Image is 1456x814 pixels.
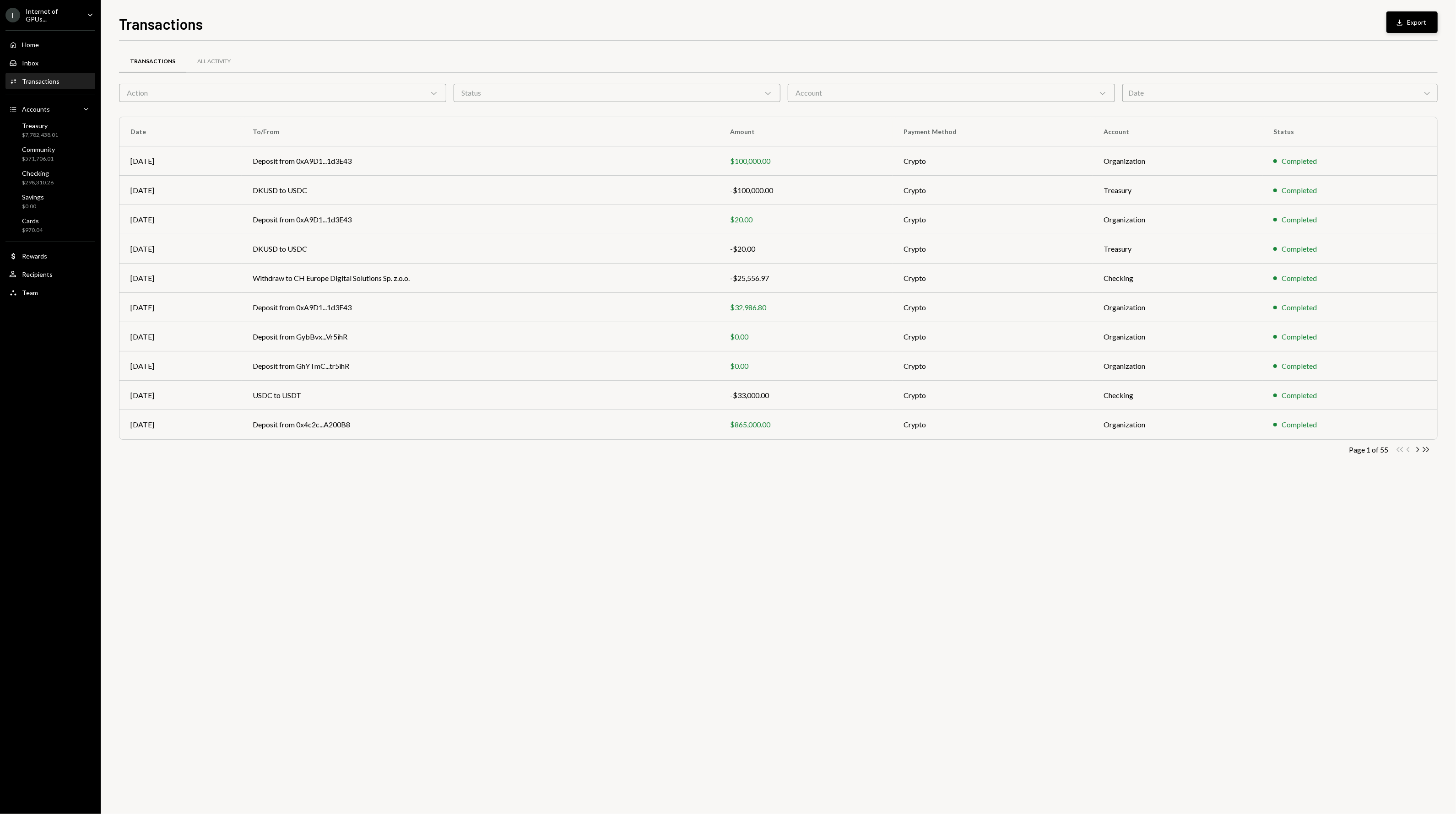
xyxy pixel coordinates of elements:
td: Crypto [893,205,1093,234]
div: Checking [22,169,54,177]
div: Treasury [22,122,58,129]
td: Deposit from 0xA9D1...1d3E43 [242,146,719,176]
div: Inbox [22,59,38,67]
div: [DATE] [130,214,231,225]
td: Deposit from 0xA9D1...1d3E43 [242,293,719,322]
div: Accounts [22,105,50,113]
a: Transactions [5,73,95,89]
div: Completed [1282,156,1317,167]
div: Rewards [22,252,47,260]
div: All Activity [197,58,231,65]
div: [DATE] [130,390,231,401]
div: [DATE] [130,331,231,342]
td: Checking [1093,381,1263,410]
td: DKUSD to USDC [242,234,719,264]
td: Crypto [893,293,1093,322]
div: Cards [22,217,43,225]
a: Accounts [5,101,95,117]
th: Date [119,117,242,146]
td: USDC to USDT [242,381,719,410]
th: To/From [242,117,719,146]
a: Home [5,36,95,53]
div: $865,000.00 [730,419,882,430]
th: Status [1262,117,1437,146]
div: $100,000.00 [730,156,882,167]
div: [DATE] [130,185,231,196]
div: $20.00 [730,214,882,225]
a: Transactions [119,50,186,73]
a: All Activity [186,50,242,73]
div: Date [1122,84,1438,102]
a: Treasury$7,782,438.01 [5,119,95,141]
a: Savings$0.00 [5,190,95,212]
td: Treasury [1093,234,1263,264]
td: Crypto [893,410,1093,439]
div: [DATE] [130,361,231,372]
div: [DATE] [130,419,231,430]
td: Crypto [893,351,1093,381]
a: Checking$298,310.26 [5,167,95,189]
div: $32,986.80 [730,302,882,313]
th: Account [1093,117,1263,146]
div: Status [454,84,781,102]
a: Team [5,284,95,301]
td: Organization [1093,205,1263,234]
div: [DATE] [130,302,231,313]
td: Treasury [1093,176,1263,205]
div: $0.00 [730,361,882,372]
td: Deposit from 0xA9D1...1d3E43 [242,205,719,234]
div: Completed [1282,243,1317,254]
td: Checking [1093,264,1263,293]
div: Recipients [22,270,53,278]
h1: Transactions [119,15,203,33]
div: Transactions [22,77,60,85]
td: Organization [1093,322,1263,351]
div: Page 1 of 55 [1349,445,1388,454]
td: Withdraw to CH Europe Digital Solutions Sp. z.o.o. [242,264,719,293]
div: -$25,556.97 [730,273,882,284]
div: Completed [1282,302,1317,313]
div: Completed [1282,214,1317,225]
td: Organization [1093,146,1263,176]
td: DKUSD to USDC [242,176,719,205]
div: Completed [1282,273,1317,284]
div: -$100,000.00 [730,185,882,196]
div: [DATE] [130,243,231,254]
td: Crypto [893,322,1093,351]
button: Export [1386,11,1438,33]
a: Cards$970.04 [5,214,95,236]
div: -$33,000.00 [730,390,882,401]
a: Recipients [5,266,95,282]
div: I [5,8,20,22]
td: Deposit from GybBvx...Vr5ihR [242,322,719,351]
div: $298,310.26 [22,179,54,187]
div: -$20.00 [730,243,882,254]
div: $0.00 [730,331,882,342]
td: Crypto [893,264,1093,293]
div: Internet of GPUs... [26,7,80,23]
th: Payment Method [893,117,1093,146]
div: Team [22,289,38,296]
div: $571,706.01 [22,155,55,163]
div: Completed [1282,390,1317,401]
a: Inbox [5,54,95,71]
div: Completed [1282,361,1317,372]
div: Account [788,84,1115,102]
div: Community [22,146,55,153]
td: Organization [1093,410,1263,439]
td: Crypto [893,146,1093,176]
div: Completed [1282,331,1317,342]
td: Organization [1093,351,1263,381]
a: Community$571,706.01 [5,143,95,165]
div: $7,782,438.01 [22,131,58,139]
td: Deposit from GhYTmC...tr5ihR [242,351,719,381]
div: Transactions [130,58,175,65]
td: Deposit from 0x4c2c...A200B8 [242,410,719,439]
th: Amount [719,117,893,146]
td: Crypto [893,381,1093,410]
div: Home [22,41,39,49]
div: [DATE] [130,156,231,167]
div: Savings [22,193,44,201]
div: $970.04 [22,226,43,234]
div: [DATE] [130,273,231,284]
